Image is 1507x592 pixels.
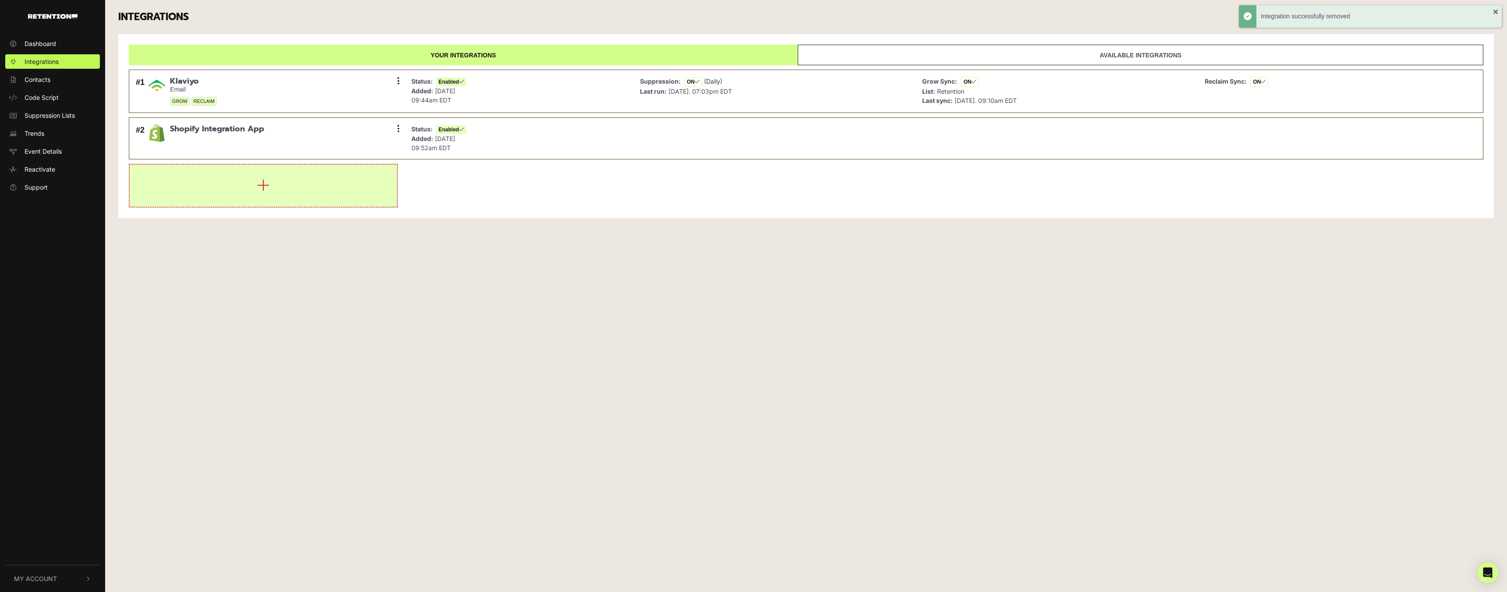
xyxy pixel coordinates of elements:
[5,54,100,69] a: Integrations
[14,574,57,583] span: My Account
[28,14,78,19] img: Retention.com
[640,78,681,85] strong: Suppression:
[1250,77,1268,87] span: ON
[118,11,189,23] h3: INTEGRATIONS
[191,97,217,106] span: RECLAIM
[25,183,48,192] span: Support
[5,144,100,159] a: Event Details
[136,77,145,106] div: #1
[1205,78,1247,85] strong: Reclaim Sync:
[170,77,217,86] span: Klaviyo
[170,86,217,93] small: Email
[5,72,100,87] a: Contacts
[170,97,190,106] span: GROW
[922,97,953,104] strong: Last sync:
[25,75,50,84] span: Contacts
[922,88,935,95] strong: List:
[25,93,59,102] span: Code Script
[1477,562,1498,583] div: Open Intercom Messenger
[5,180,100,194] a: Support
[436,125,466,134] span: Enabled
[5,90,100,105] a: Code Script
[25,129,44,138] span: Trends
[129,45,798,65] a: Your integrations
[684,77,702,87] span: ON
[25,57,59,66] span: Integrations
[25,111,75,120] span: Suppression Lists
[148,77,166,94] img: Klaviyo
[5,162,100,176] a: Reactivate
[5,565,100,592] button: My Account
[411,87,455,104] span: [DATE] 09:44am EDT
[922,78,957,85] strong: Grow Sync:
[955,97,1017,104] span: [DATE]. 09:10am EDT
[411,78,433,85] strong: Status:
[5,126,100,141] a: Trends
[411,87,433,95] strong: Added:
[436,78,466,86] span: Enabled
[5,108,100,123] a: Suppression Lists
[411,125,433,133] strong: Status:
[798,45,1483,65] a: Available integrations
[669,88,732,95] span: [DATE]. 07:03pm EDT
[704,78,722,85] span: (Daily)
[148,124,166,142] img: Shopify Integration App
[25,39,56,48] span: Dashboard
[25,165,55,174] span: Reactivate
[5,36,100,51] a: Dashboard
[411,135,433,142] strong: Added:
[640,88,667,95] strong: Last run:
[1261,12,1493,21] div: Integration successfully removed
[170,124,264,134] span: Shopify Integration App
[961,77,979,87] span: ON
[136,124,145,152] div: #2
[937,88,964,95] span: Retention
[25,147,62,156] span: Event Details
